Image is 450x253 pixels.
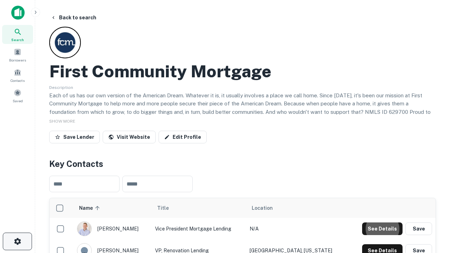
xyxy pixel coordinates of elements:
[11,6,25,20] img: capitalize-icon.png
[2,25,33,44] a: Search
[157,204,178,212] span: Title
[49,61,271,82] h2: First Community Mortgage
[49,91,436,124] p: Each of us has our own version of the American Dream. Whatever it is, it usually involves a place...
[152,218,246,240] td: Vice President Mortgage Lending
[73,198,152,218] th: Name
[362,222,403,235] button: See Details
[49,119,75,124] span: SHOW MORE
[415,174,450,208] iframe: Chat Widget
[2,86,33,105] a: Saved
[49,131,100,143] button: Save Lender
[152,198,246,218] th: Title
[48,11,99,24] button: Back to search
[2,45,33,64] a: Borrowers
[246,218,348,240] td: N/A
[79,204,102,212] span: Name
[77,221,148,236] div: [PERSON_NAME]
[49,85,73,90] span: Description
[11,37,24,43] span: Search
[9,57,26,63] span: Borrowers
[2,66,33,85] a: Contacts
[103,131,156,143] a: Visit Website
[49,157,436,170] h4: Key Contacts
[405,222,432,235] button: Save
[77,222,91,236] img: 1520878720083
[11,78,25,83] span: Contacts
[13,98,23,104] span: Saved
[246,198,348,218] th: Location
[252,204,273,212] span: Location
[159,131,207,143] a: Edit Profile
